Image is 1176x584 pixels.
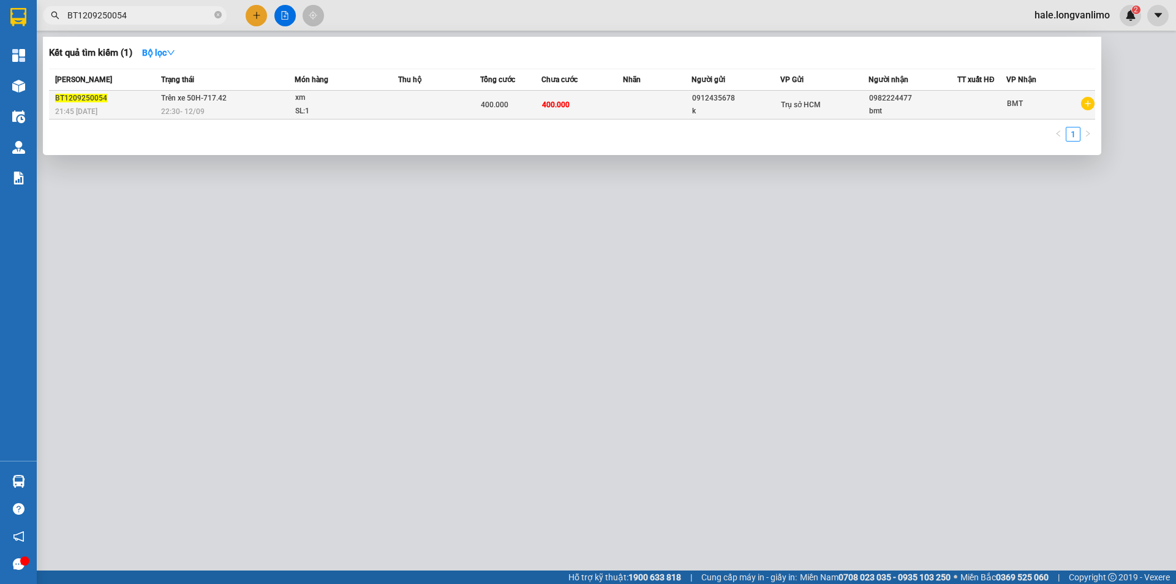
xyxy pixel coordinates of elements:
span: Trụ sở HCM [781,100,821,109]
span: TT xuất HĐ [957,75,995,84]
span: BT1209250054 [55,94,107,102]
span: [PERSON_NAME] [55,75,112,84]
span: Trạng thái [161,75,194,84]
span: search [51,11,59,20]
img: logo-vxr [10,8,26,26]
div: 0982224477 [869,92,957,105]
span: Món hàng [295,75,328,84]
img: warehouse-icon [12,110,25,123]
img: warehouse-icon [12,475,25,488]
img: dashboard-icon [12,49,25,62]
span: close-circle [214,11,222,18]
span: Thu hộ [398,75,421,84]
div: xm [295,91,387,105]
a: 1 [1066,127,1080,141]
span: message [13,558,24,570]
span: down [167,48,175,57]
span: Trên xe 50H-717.42 [161,94,227,102]
h3: Kết quả tìm kiếm ( 1 ) [49,47,132,59]
span: 400.000 [481,100,508,109]
span: 22:30 - 12/09 [161,107,205,116]
span: Nhãn [623,75,641,84]
div: bmt [869,105,957,118]
img: solution-icon [12,172,25,184]
span: Người gửi [692,75,725,84]
span: left [1055,130,1062,137]
span: 21:45 [DATE] [55,107,97,116]
span: Người nhận [869,75,908,84]
li: Next Page [1080,127,1095,142]
span: plus-circle [1081,97,1095,110]
button: right [1080,127,1095,142]
span: Chưa cước [541,75,578,84]
div: k [692,105,780,118]
span: right [1084,130,1091,137]
span: 400.000 [542,100,570,109]
span: notification [13,531,24,542]
span: close-circle [214,10,222,21]
div: SL: 1 [295,105,387,118]
div: 0912435678 [692,92,780,105]
span: VP Nhận [1006,75,1036,84]
input: Tìm tên, số ĐT hoặc mã đơn [67,9,212,22]
strong: Bộ lọc [142,48,175,58]
span: BMT [1007,99,1023,108]
img: warehouse-icon [12,141,25,154]
button: left [1051,127,1066,142]
li: Previous Page [1051,127,1066,142]
span: question-circle [13,503,24,515]
button: Bộ lọcdown [132,43,185,63]
span: Tổng cước [480,75,515,84]
span: VP Gửi [780,75,804,84]
img: warehouse-icon [12,80,25,93]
